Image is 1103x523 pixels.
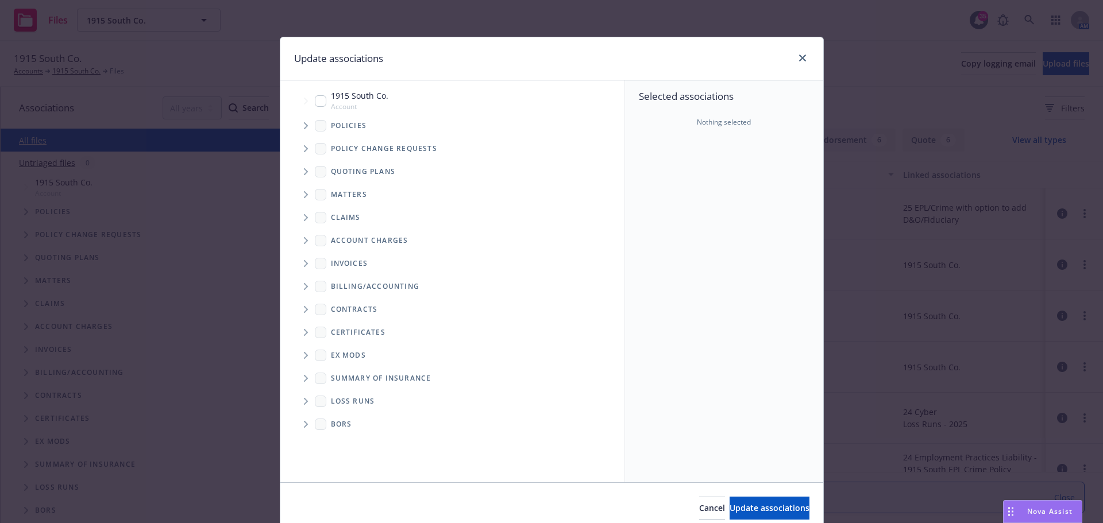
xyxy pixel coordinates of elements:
button: Cancel [699,497,725,520]
button: Update associations [730,497,809,520]
span: Nova Assist [1027,506,1073,516]
span: Summary of insurance [331,375,431,382]
span: BORs [331,421,352,428]
span: Policy change requests [331,145,437,152]
span: Billing/Accounting [331,283,420,290]
span: Nothing selected [697,117,751,127]
span: Certificates [331,329,385,336]
span: Policies [331,122,367,129]
span: Account charges [331,237,408,244]
h1: Update associations [294,51,383,66]
span: Matters [331,191,367,198]
div: Folder Tree Example [280,275,624,436]
button: Nova Assist [1003,500,1082,523]
span: Account [331,102,388,111]
span: Claims [331,214,361,221]
span: Quoting plans [331,168,396,175]
span: 1915 South Co. [331,90,388,102]
span: Update associations [730,502,809,513]
span: Ex Mods [331,352,366,359]
span: Contracts [331,306,378,313]
span: Invoices [331,260,368,267]
div: Tree Example [280,87,624,274]
span: Loss Runs [331,398,375,405]
a: close [796,51,809,65]
span: Cancel [699,502,725,513]
div: Drag to move [1004,501,1018,522]
span: Selected associations [639,90,809,103]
